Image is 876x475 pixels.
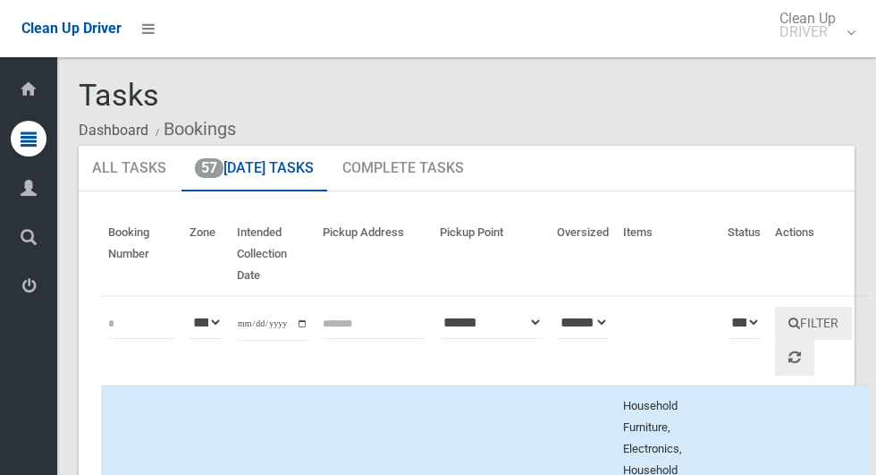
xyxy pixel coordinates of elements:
small: DRIVER [779,25,836,38]
th: Status [720,213,768,296]
span: 57 [195,158,223,178]
th: Oversized [550,213,616,296]
th: Zone [182,213,230,296]
a: All Tasks [79,146,180,192]
th: Intended Collection Date [230,213,316,296]
li: Bookings [151,113,236,146]
th: Actions [768,213,869,296]
span: Clean Up [771,12,854,38]
span: Tasks [79,77,159,113]
th: Pickup Address [316,213,433,296]
th: Pickup Point [433,213,550,296]
a: 57[DATE] Tasks [181,146,327,192]
span: Clean Up Driver [21,20,122,37]
a: Dashboard [79,122,148,139]
a: Complete Tasks [329,146,477,192]
a: Clean Up Driver [21,15,122,42]
th: Items [616,213,720,296]
th: Booking Number [101,213,182,296]
button: Filter [775,307,852,340]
